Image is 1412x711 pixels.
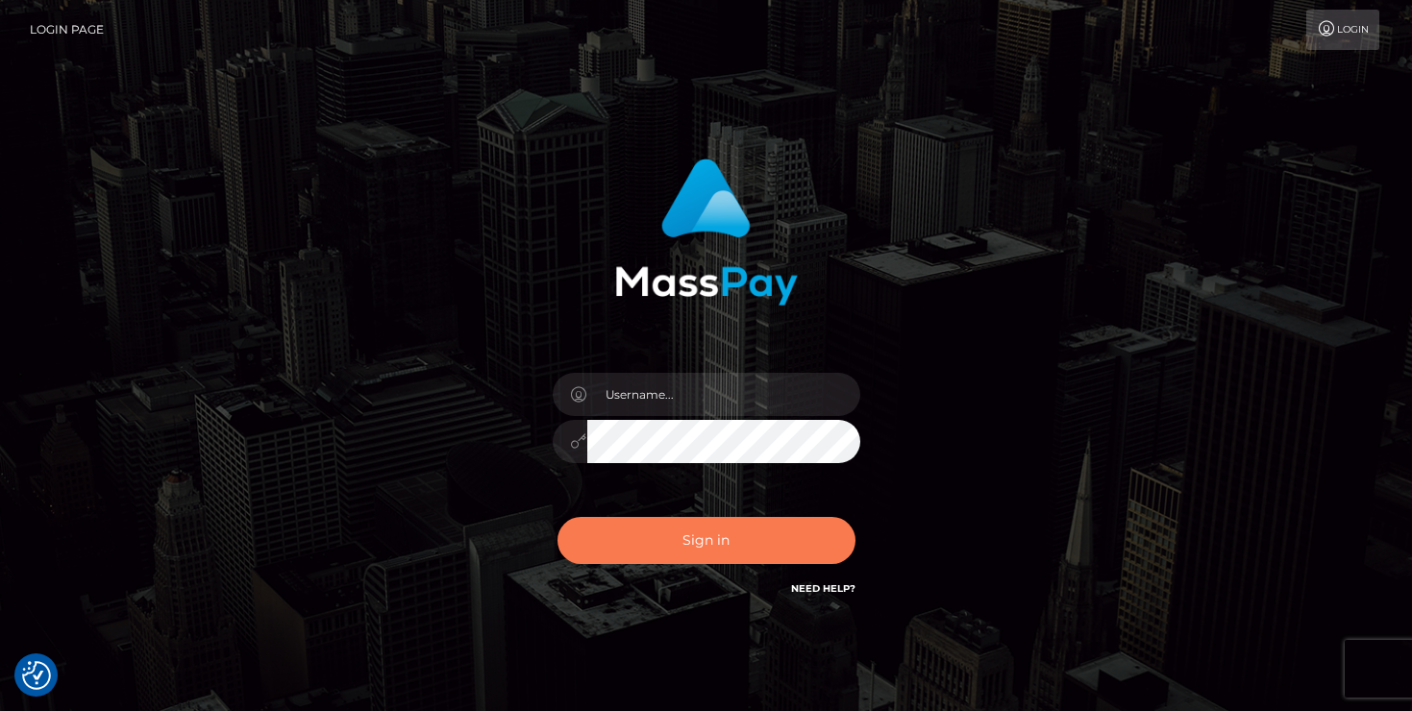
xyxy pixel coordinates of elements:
[615,159,798,306] img: MassPay Login
[557,517,855,564] button: Sign in
[791,582,855,595] a: Need Help?
[1306,10,1379,50] a: Login
[587,373,860,416] input: Username...
[22,661,51,690] button: Consent Preferences
[30,10,104,50] a: Login Page
[22,661,51,690] img: Revisit consent button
